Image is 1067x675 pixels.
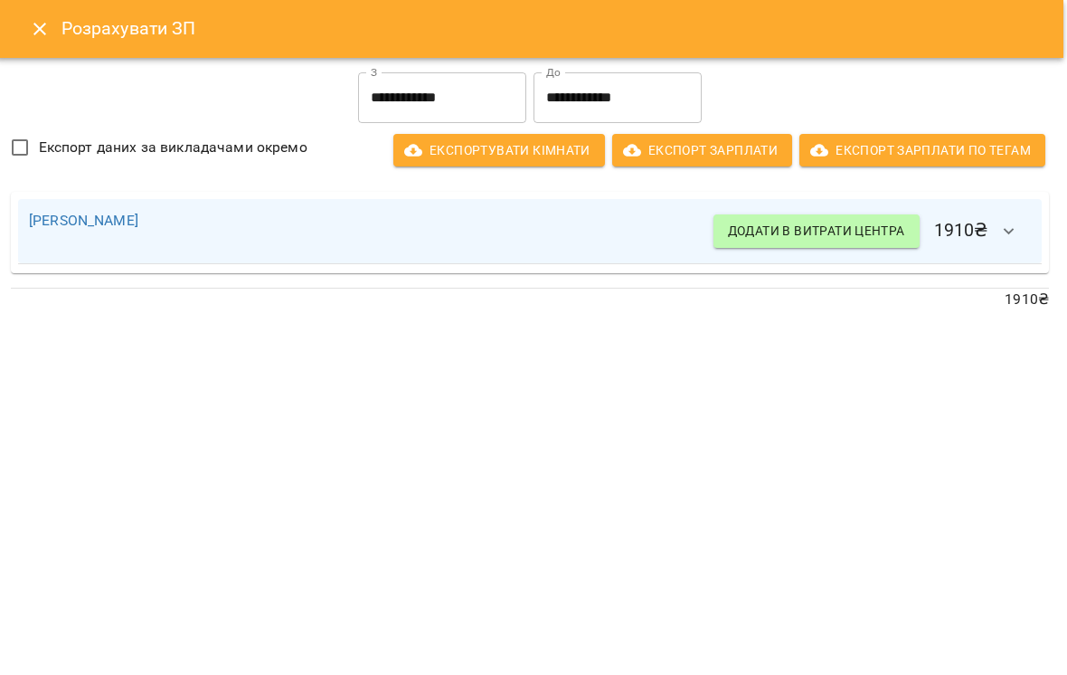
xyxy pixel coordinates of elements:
[408,139,590,161] span: Експортувати кімнати
[799,134,1045,166] button: Експорт Зарплати по тегам
[393,134,605,166] button: Експортувати кімнати
[61,14,1042,43] h6: Розрахувати ЗП
[728,220,905,242] span: Додати в витрати центра
[713,210,1031,253] h6: 1910 ₴
[11,289,1049,310] p: 1910 ₴
[713,214,920,247] button: Додати в витрати центра
[814,139,1031,161] span: Експорт Зарплати по тегам
[18,7,61,51] button: Close
[612,134,792,166] button: Експорт Зарплати
[29,212,138,229] a: [PERSON_NAME]
[627,139,778,161] span: Експорт Зарплати
[39,137,307,158] span: Експорт даних за викладачами окремо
